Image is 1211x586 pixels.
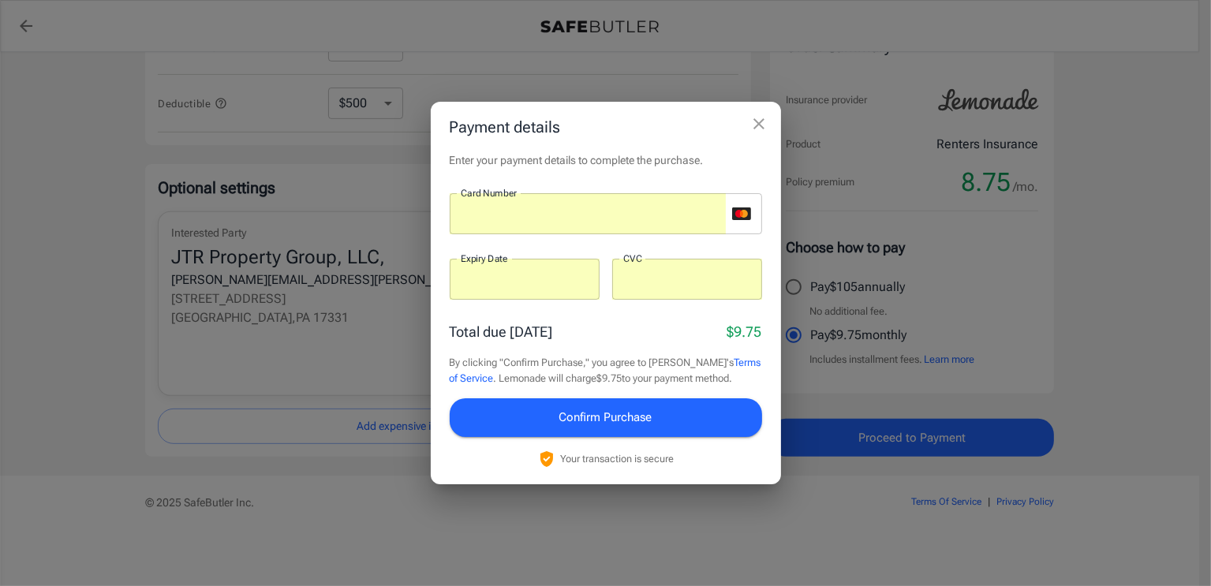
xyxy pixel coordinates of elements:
p: Your transaction is secure [561,451,675,466]
p: Enter your payment details to complete the purchase. [450,152,762,168]
button: close [743,108,775,140]
a: Terms of Service [450,356,761,384]
label: CVC [623,252,642,265]
p: Total due [DATE] [450,321,553,342]
span: Confirm Purchase [559,407,652,427]
button: Confirm Purchase [450,398,762,436]
p: By clicking "Confirm Purchase," you agree to [PERSON_NAME]'s . Lemonade will charge $9.75 to your... [450,355,762,386]
h2: Payment details [431,102,781,152]
svg: mastercard [732,207,751,220]
iframe: Secure CVC input frame [623,272,751,287]
iframe: Secure card number input frame [461,207,726,222]
p: $9.75 [727,321,762,342]
label: Expiry Date [461,252,508,265]
label: Card Number [461,186,517,200]
iframe: Secure expiration date input frame [461,272,589,287]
